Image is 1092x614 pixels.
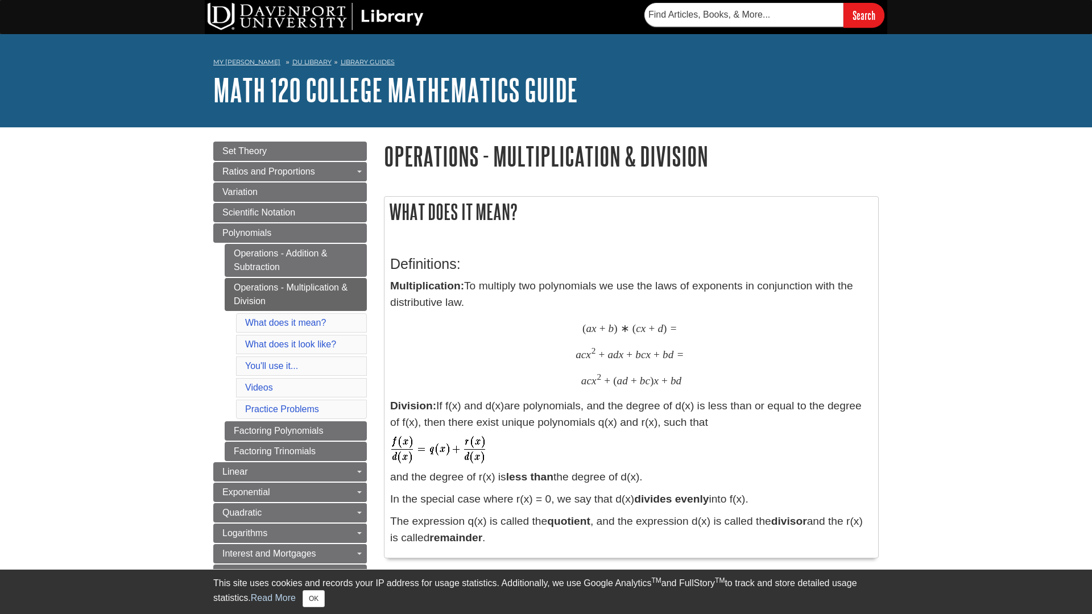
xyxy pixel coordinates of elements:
a: MATH 120 College Mathematics Guide [213,72,578,107]
span: Quadratic [222,508,262,517]
strong: less than [506,471,553,483]
span: c [586,374,591,387]
sup: TM [651,576,661,584]
strong: quotient [547,515,590,527]
strong: divisor [771,515,807,527]
a: Interest and Mortgages [213,544,367,563]
span: ( [632,322,636,335]
a: Ratios and Proportions [213,162,367,181]
strong: remainder [429,532,482,544]
span: c [641,348,646,361]
span: + [661,374,668,387]
a: Operations - Addition & Subtraction [225,244,367,277]
span: x [591,374,597,387]
p: and the degree of r(x) is the degree of d(x). [390,469,872,486]
span: ) [614,322,617,335]
h2: What does it mean? [384,197,878,227]
span: b [635,348,641,361]
span: a [617,374,623,387]
span: ∗ [621,322,630,335]
h1: Operations - Multiplication & Division [384,142,879,171]
span: + [631,374,637,387]
p: To multiply two polynomials we use the laws of exponents in conjunction with the distributive law. [390,278,872,387]
p: The expression q(x) is called the , and the expression d(x) is called the and the r(x) is called . [390,513,872,546]
span: + [648,322,655,335]
h3: Definitions: [390,256,872,272]
p: If f(x) and d(x)are polynomials, and the degree of d(x) is less than or equal to the degree of f(... [390,398,872,431]
span: x [619,348,624,361]
span: d [668,348,674,361]
span: c [636,322,641,335]
span: + [599,322,606,335]
span: ( [613,374,617,387]
strong: Multiplication: [390,280,464,292]
a: Quadratic [213,503,367,522]
span: b [609,322,614,335]
strong: Division: [390,400,436,412]
span: x [591,322,597,335]
span: b [640,374,646,387]
form: Searches DU Library's articles, books, and more [644,3,884,27]
a: What does it look like? [245,339,336,349]
span: + [626,348,632,361]
span: Interest and Mortgages [222,549,316,558]
span: ) [663,322,667,335]
span: c [645,374,650,387]
span: = [677,348,684,361]
span: Ratios and Proportions [222,167,315,176]
nav: breadcrumb [213,55,879,73]
span: x [646,348,651,361]
span: Set Theory [222,146,267,156]
input: Find Articles, Books, & More... [644,3,843,27]
span: c [581,348,586,361]
a: Scientific Notation [213,203,367,222]
span: a [608,348,614,361]
span: x [641,322,646,335]
a: Variation [213,182,367,202]
img: DU Library [208,3,424,30]
button: Close [303,590,325,607]
a: Operations - Multiplication & Division [225,278,367,311]
a: Read More [251,593,296,603]
span: Exponential [222,487,270,497]
span: b [663,348,668,361]
span: a [576,348,581,361]
span: Variation [222,187,258,197]
div: This site uses cookies and records your IP address for usage statistics. Additionally, we use Goo... [213,576,879,607]
span: b [671,374,676,387]
img: Definition of Division Within Real Numbers [390,436,486,463]
span: d [613,348,619,361]
a: Videos [245,383,273,392]
a: Probability [213,565,367,584]
span: + [599,348,605,361]
a: Practice Problems [245,404,319,414]
span: d [622,374,628,387]
a: Polynomials [213,223,367,243]
a: My [PERSON_NAME] [213,57,280,67]
span: 2 [591,346,596,356]
p: In the special case where r(x) = 0, we say that d(x) into f(x). [390,491,872,508]
span: a [581,374,587,387]
a: Linear [213,462,367,482]
span: a [586,322,591,335]
span: 2 [597,372,601,382]
a: Logarithms [213,524,367,543]
a: Library Guides [341,58,395,66]
strong: divides evenly [634,493,709,505]
span: Scientific Notation [222,208,295,217]
a: What does it mean? [245,318,326,327]
span: Linear [222,467,247,476]
span: = [671,322,677,335]
span: ( [582,322,586,335]
span: x [586,348,591,361]
span: x [653,374,659,387]
a: Exponential [213,483,367,502]
a: Factoring Trinomials [225,442,367,461]
input: Search [843,3,884,27]
a: DU Library [292,58,332,66]
a: You'll use it... [245,361,298,371]
span: + [653,348,660,361]
span: ) [650,374,653,387]
span: + [604,374,610,387]
span: Polynomials [222,228,271,238]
